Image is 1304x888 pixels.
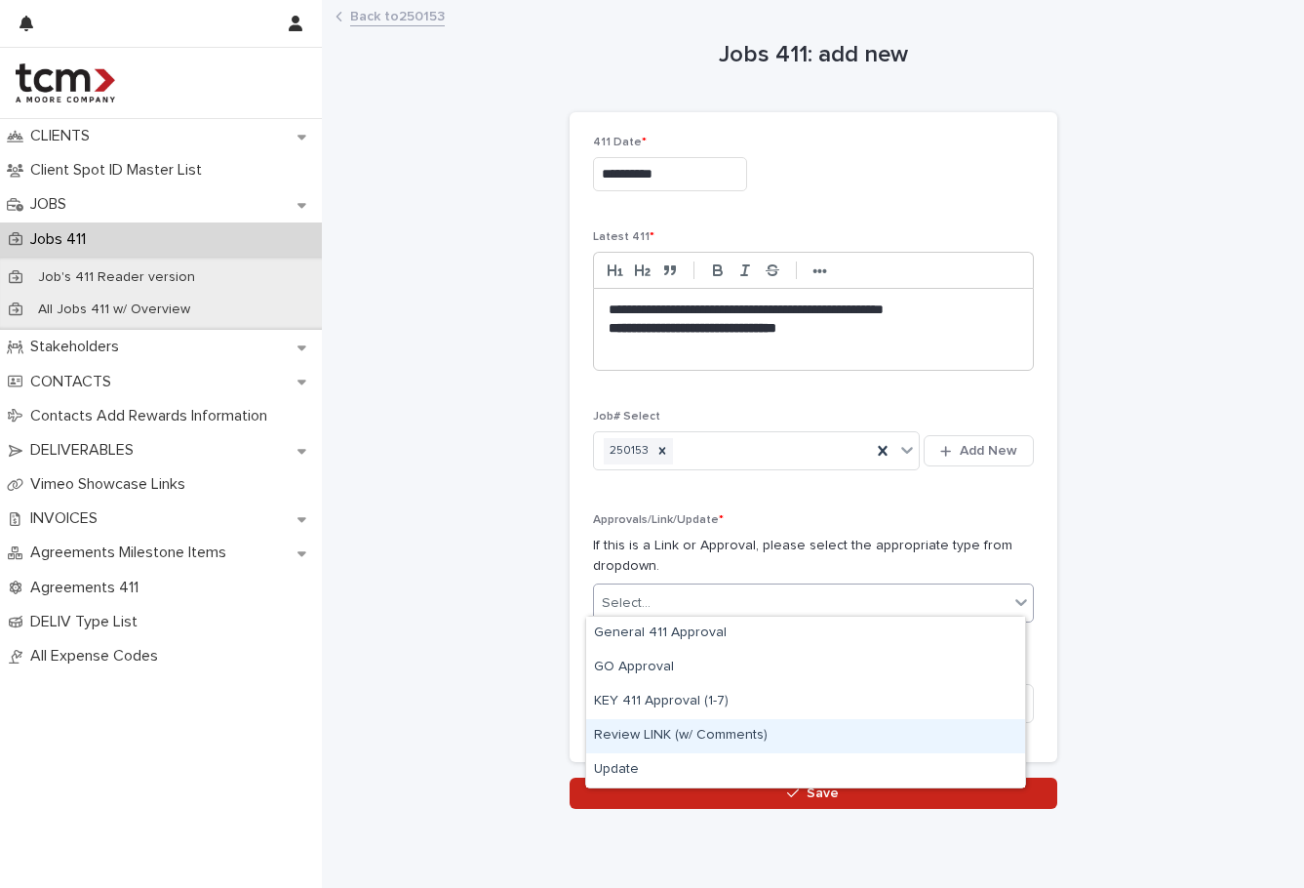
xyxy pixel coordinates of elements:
p: Job's 411 Reader version [22,269,211,286]
div: Update [586,753,1025,787]
div: Select... [602,593,651,614]
p: CONTACTS [22,373,127,391]
p: INVOICES [22,509,113,528]
p: All Expense Codes [22,647,174,666]
div: GO Approval [586,651,1025,685]
a: Back to250153 [350,4,445,26]
img: 4hMmSqQkux38exxPVZHQ [16,63,115,102]
span: Save [807,787,839,800]
span: 411 Date [593,137,647,148]
button: Save [570,778,1057,809]
h1: Jobs 411: add new [570,41,1057,69]
span: Job# Select [593,411,660,423]
span: Add New [960,444,1017,458]
p: DELIV Type List [22,613,153,631]
p: Client Spot ID Master List [22,161,217,180]
div: General 411 Approval [586,617,1025,651]
p: Agreements 411 [22,579,154,597]
p: Vimeo Showcase Links [22,475,201,494]
span: Approvals/Link/Update [593,514,724,526]
button: Add New [924,435,1033,466]
p: All Jobs 411 w/ Overview [22,302,206,318]
p: JOBS [22,195,82,214]
div: 250153 [604,438,652,464]
p: Jobs 411 [22,230,101,249]
p: Stakeholders [22,338,135,356]
p: If this is a Link or Approval, please select the appropriate type from dropdown. [593,536,1034,577]
p: CLIENTS [22,127,105,145]
span: Latest 411 [593,231,654,243]
div: Review LINK (w/ Comments) [586,719,1025,753]
button: ••• [807,259,834,282]
div: KEY 411 Approval (1-7) [586,685,1025,719]
p: DELIVERABLES [22,441,149,460]
p: Agreements Milestone Items [22,544,242,562]
p: Contacts Add Rewards Information [22,407,283,425]
strong: ••• [812,263,827,279]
